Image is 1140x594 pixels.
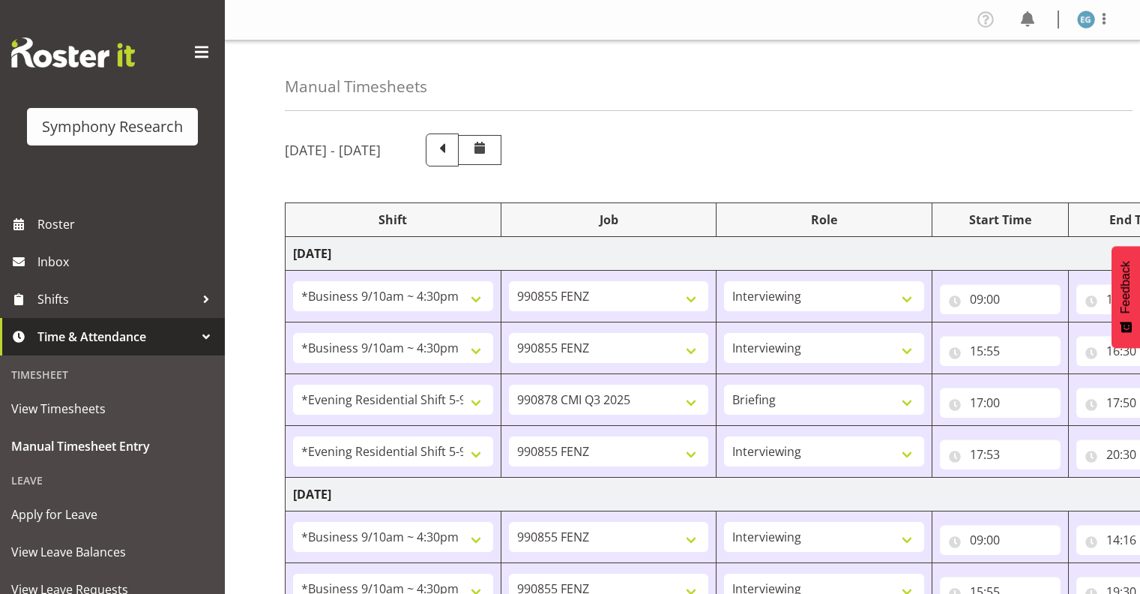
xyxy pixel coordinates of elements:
[940,388,1061,418] input: Click to select...
[11,435,214,457] span: Manual Timesheet Entry
[285,142,381,158] h5: [DATE] - [DATE]
[940,211,1061,229] div: Start Time
[37,250,217,273] span: Inbox
[4,496,221,533] a: Apply for Leave
[4,390,221,427] a: View Timesheets
[37,213,217,235] span: Roster
[940,336,1061,366] input: Click to select...
[37,325,195,348] span: Time & Attendance
[11,37,135,67] img: Rosterit website logo
[11,397,214,420] span: View Timesheets
[11,503,214,526] span: Apply for Leave
[1077,10,1095,28] img: evelyn-gray1866.jpg
[4,465,221,496] div: Leave
[37,288,195,310] span: Shifts
[42,115,183,138] div: Symphony Research
[724,211,924,229] div: Role
[285,78,427,95] h4: Manual Timesheets
[4,533,221,571] a: View Leave Balances
[293,211,493,229] div: Shift
[940,525,1061,555] input: Click to select...
[509,211,709,229] div: Job
[940,284,1061,314] input: Click to select...
[1119,261,1133,313] span: Feedback
[11,541,214,563] span: View Leave Balances
[4,427,221,465] a: Manual Timesheet Entry
[1112,246,1140,348] button: Feedback - Show survey
[4,359,221,390] div: Timesheet
[940,439,1061,469] input: Click to select...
